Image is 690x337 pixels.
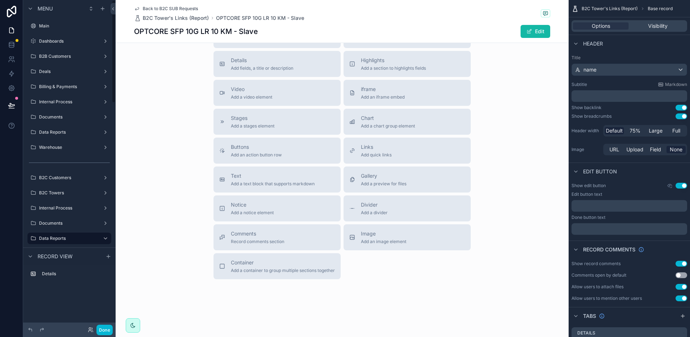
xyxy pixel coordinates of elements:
span: Stages [231,115,275,122]
button: LinksAdd quick links [344,138,471,164]
span: Container [231,259,335,266]
label: Documents [39,114,100,120]
span: 75% [630,127,641,134]
span: Tabs [583,312,596,320]
div: scrollable content [572,223,687,235]
button: DetailsAdd fields, a title or description [214,51,341,77]
button: DividerAdd a divider [344,195,471,221]
span: Add quick links [361,152,392,158]
span: Default [606,127,623,134]
button: GalleryAdd a preview for files [344,167,471,193]
div: Allow users to attach files [572,284,624,290]
span: Add a preview for files [361,181,406,187]
span: Image [361,230,406,237]
span: Buttons [231,143,282,151]
span: Links [361,143,392,151]
label: B2C Customers [39,175,100,181]
span: Add a notice element [231,210,274,216]
label: Documents [39,220,100,226]
label: Title [572,55,687,61]
span: Details [231,57,293,64]
span: Gallery [361,172,406,180]
button: name [572,64,687,76]
span: Add a stages element [231,123,275,129]
a: Documents [27,111,111,123]
label: Billing & Payments [39,84,100,90]
button: iframeAdd an iframe embed [344,80,471,106]
div: scrollable content [572,90,687,102]
button: NoticeAdd a notice element [214,195,341,221]
div: Comments open by default [572,272,626,278]
span: Base record [648,6,673,12]
div: Show backlink [572,105,601,111]
label: Internal Process [39,205,100,211]
span: Upload [626,146,643,153]
label: Show edit button [572,183,606,189]
label: B2C Towers [39,190,100,196]
span: URL [609,146,619,153]
span: Record comments [583,246,635,253]
a: B2C Towers [27,187,111,199]
div: scrollable content [23,265,116,287]
span: Menu [38,5,53,12]
label: Subtitle [572,82,587,87]
button: CommentsRecord comments section [214,224,341,250]
label: B2B Customers [39,53,100,59]
a: Deals [27,66,111,77]
span: Notice [231,201,274,208]
label: Warehouse [39,144,100,150]
span: Options [592,22,610,30]
button: ContainerAdd a container to group multiple sections together [214,253,341,279]
span: Divider [361,201,388,208]
a: Main [27,20,111,32]
span: B2C Tower's Links (Report) [143,14,209,22]
span: B2C Tower's Links (Report) [582,6,638,12]
span: Chart [361,115,415,122]
span: Add an action button row [231,152,282,158]
button: VideoAdd a video element [214,80,341,106]
button: HighlightsAdd a section to highlights fields [344,51,471,77]
span: Add a text block that supports markdown [231,181,315,187]
span: Add fields, a title or description [231,65,293,71]
span: Visibility [648,22,668,30]
label: Done button text [572,215,605,220]
a: Billing & Payments [27,81,111,92]
a: Internal Process [27,202,111,214]
a: OPTCORE SFP 10G LR 10 KM - Slave [216,14,304,22]
label: Image [572,147,600,152]
label: Deals [39,69,100,74]
span: Add a container to group multiple sections together [231,268,335,273]
span: Markdown [665,82,687,87]
span: iframe [361,86,405,93]
label: Main [39,23,110,29]
label: Header width [572,128,600,134]
label: Data Reports [39,129,100,135]
button: TextAdd a text block that supports markdown [214,167,341,193]
span: Add a section to highlights fields [361,65,426,71]
span: Add an image element [361,239,406,245]
button: StagesAdd a stages element [214,109,341,135]
div: Show record comments [572,261,621,267]
label: Edit button text [572,191,602,197]
a: Back to B2C SUB Requests [134,6,198,12]
a: B2B Customers [27,51,111,62]
a: Warehouse [27,142,111,153]
span: Header [583,40,603,47]
a: Documents [27,217,111,229]
label: Internal Process [39,99,100,105]
a: Data Reports [27,233,111,244]
button: ChartAdd a chart group element [344,109,471,135]
div: Show breadcrumbs [572,113,612,119]
label: Data Reports [39,236,97,241]
span: Add a divider [361,210,388,216]
span: Add an iframe embed [361,94,405,100]
span: Edit button [583,168,617,175]
button: Done [96,325,113,335]
h1: OPTCORE SFP 10G LR 10 KM - Slave [134,26,258,36]
label: Dashboards [39,38,100,44]
a: Dashboards [27,35,111,47]
span: Text [231,172,315,180]
button: Edit [521,25,550,38]
span: Record view [38,253,73,260]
